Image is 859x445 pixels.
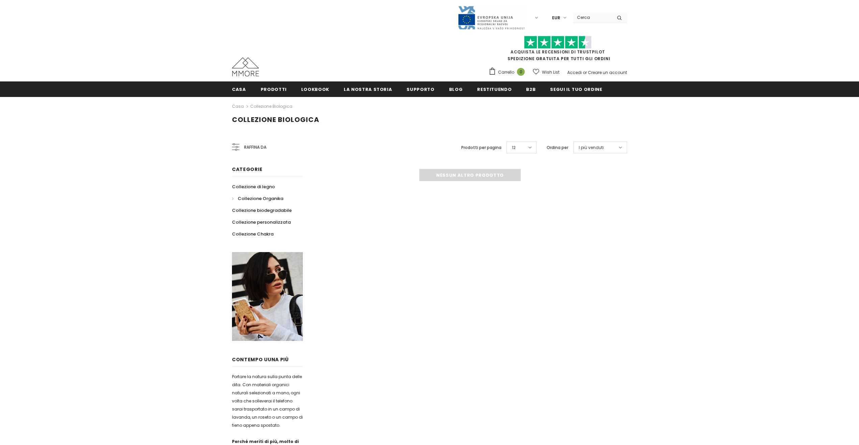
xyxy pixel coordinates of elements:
[477,81,512,97] a: Restituendo
[498,69,514,76] span: Carrello
[232,115,319,124] span: Collezione biologica
[583,70,587,75] span: or
[232,102,244,110] a: Casa
[579,144,604,151] span: I più venduti
[232,204,292,216] a: Collezione biodegradabile
[526,81,536,97] a: B2B
[232,81,246,97] a: Casa
[449,86,463,93] span: Blog
[232,181,275,193] a: Collezione di legno
[301,86,329,93] span: Lookbook
[458,5,525,30] img: Javni Razpis
[533,66,559,78] a: Wish List
[301,81,329,97] a: Lookbook
[232,183,275,190] span: Collezione di legno
[524,36,592,49] img: Fidati di Pilot Stars
[550,86,602,93] span: Segui il tuo ordine
[232,356,289,363] span: contempo uUna più
[512,144,516,151] span: 12
[526,86,536,93] span: B2B
[458,15,525,20] a: Javni Razpis
[542,69,559,76] span: Wish List
[547,144,568,151] label: Ordina per
[232,193,283,204] a: Collezione Organika
[449,81,463,97] a: Blog
[232,216,291,228] a: Collezione personalizzata
[489,67,528,77] a: Carrello 0
[477,86,512,93] span: Restituendo
[344,86,392,93] span: La nostra storia
[232,228,274,240] a: Collezione Chakra
[250,103,292,109] a: Collezione biologica
[407,86,434,93] span: supporto
[573,13,612,22] input: Search Site
[232,219,291,225] span: Collezione personalizzata
[238,195,283,202] span: Collezione Organika
[511,49,605,55] a: Acquista le recensioni di TrustPilot
[517,68,525,76] span: 0
[244,144,266,151] span: Raffina da
[261,81,287,97] a: Prodotti
[461,144,501,151] label: Prodotti per pagina
[232,373,303,429] p: Portare la natura sulla punta delle dita. Con materiali organici naturali selezionati a mano, ogn...
[261,86,287,93] span: Prodotti
[407,81,434,97] a: supporto
[552,15,560,21] span: EUR
[550,81,602,97] a: Segui il tuo ordine
[489,39,627,61] span: SPEDIZIONE GRATUITA PER TUTTI GLI ORDINI
[232,231,274,237] span: Collezione Chakra
[232,57,259,76] img: Casi MMORE
[232,207,292,214] span: Collezione biodegradabile
[588,70,627,75] a: Creare un account
[232,86,246,93] span: Casa
[567,70,582,75] a: Accedi
[344,81,392,97] a: La nostra storia
[232,166,262,173] span: Categorie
